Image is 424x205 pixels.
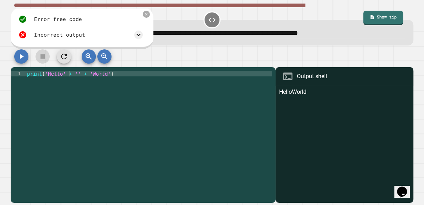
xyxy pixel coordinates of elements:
div: HelloWorld [279,88,410,203]
div: Incorrect output [34,31,85,38]
div: Output shell [297,72,327,81]
iframe: chat widget [394,177,417,198]
a: Show tip [363,11,403,25]
div: Error free code [34,15,82,23]
div: 1 [11,71,26,76]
